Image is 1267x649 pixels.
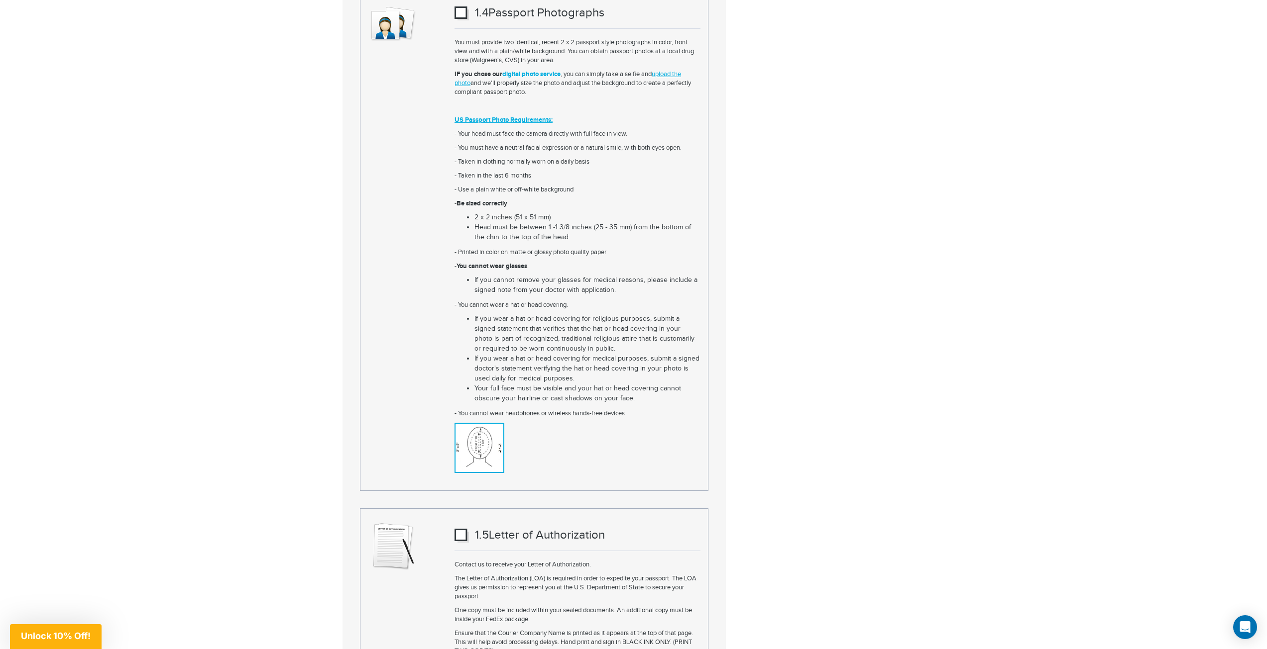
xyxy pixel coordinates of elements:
[455,70,681,87] a: upload the photo
[21,631,91,641] span: Unlock 10% Off!
[455,574,700,601] p: The Letter of Authorization (LOA) is required in order to expedite your passport. The LOA gives u...
[455,6,469,20] img: Checkbox
[455,248,700,257] p: - Printed in color on matte or glossy photo quality paper
[368,521,418,571] img: letter_authorization.png
[474,354,700,384] li: If you wear a hat or head covering for medical purposes, submit a signed doctor's statement verif...
[455,185,700,194] p: - Use a plain white or off-white background
[457,199,507,207] strong: Be sized correctly
[455,171,700,180] p: - Taken in the last 6 months
[455,199,700,208] p: -
[474,223,700,243] li: Head must be between 1 -1 3/8 inches (25 - 35 mm) from the bottom of the chin to the top of the head
[482,528,489,542] span: 5
[455,6,700,19] h3: 1. Passport Photographs
[455,606,700,624] p: One copy must be included within your sealed documents. An additional copy must be inside your Fe...
[455,116,553,124] a: US Passport Photo Requirements:
[502,70,561,78] a: digital photo service
[455,70,561,78] strong: IF you chose our
[482,6,488,20] span: 4
[455,38,700,65] p: You must provide two identical, recent 2 x 2 passport style photographs in color, front view and ...
[455,409,700,418] p: - You cannot wear headphones or wireless hands-free devices.
[474,276,700,295] li: If you cannot remove your glasses for medical reasons, please include a signed note from your doc...
[455,143,700,152] p: - You must have a neutral facial expression or a natural smile, with both eyes open.
[455,129,700,138] p: - Your head must face the camera directly with full face in view.
[455,157,700,166] p: - Taken in clothing normally worn on a daily basis
[457,262,527,270] strong: You cannot wear glasses
[474,384,700,404] li: Your full face must be visible and your hat or head covering cannot obscure your hairline or cast...
[474,314,700,354] li: If you wear a hat or head covering for religious purposes, submit a signed statement that verifie...
[1233,615,1257,639] div: Open Intercom Messenger
[455,262,700,271] p: - .
[455,529,469,543] img: Checkbox
[455,529,700,542] h3: 1. Letter of Authorization
[10,624,102,649] div: Unlock 10% Off!
[474,213,700,223] li: 2 x 2 inches (51 x 51 mm)
[455,300,700,309] p: - You cannot wear a hat or head covering.
[455,70,700,96] p: , you can simply take a selfie and and we'll properly size the photo and adjust the background to...
[455,560,700,569] p: Contact us to receive your Letter of Authorization.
